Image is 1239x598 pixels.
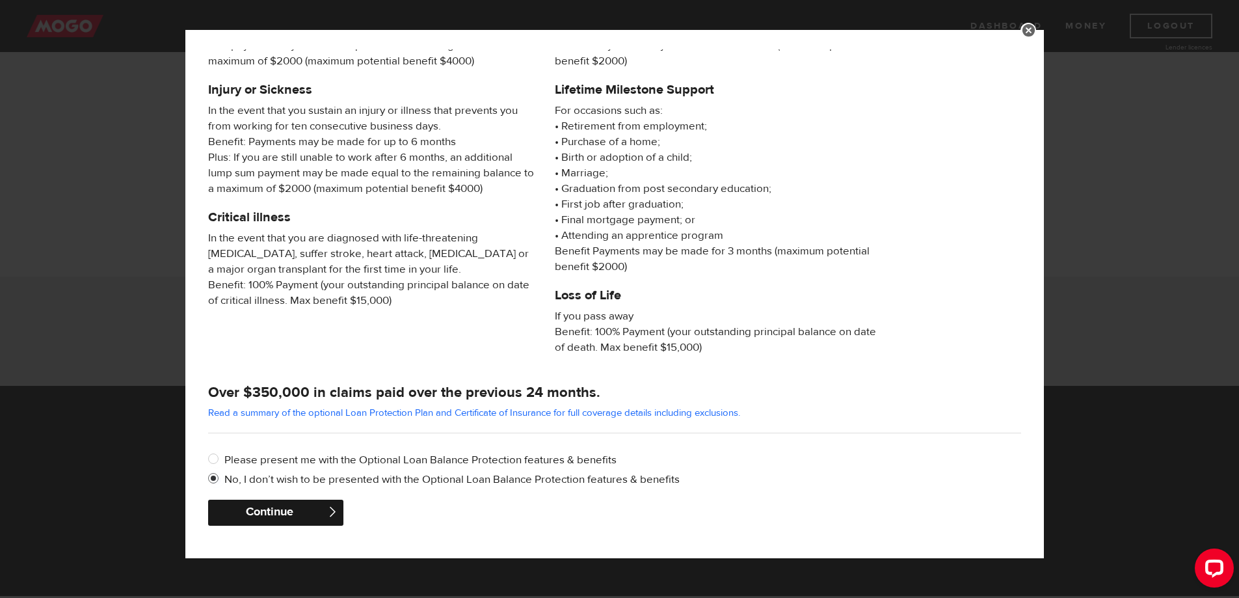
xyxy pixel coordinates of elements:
[224,452,1021,468] label: Please present me with the Optional Loan Balance Protection features & benefits
[208,103,535,197] span: In the event that you sustain an injury or illness that prevents you from working for ten consecu...
[208,230,535,308] span: In the event that you are diagnosed with life-threatening [MEDICAL_DATA], suffer stroke, heart at...
[208,452,224,469] input: Please present me with the Optional Loan Balance Protection features & benefits
[327,506,338,517] span: 
[555,288,882,303] h5: Loss of Life
[208,383,1021,401] h4: Over $350,000 in claims paid over the previous 24 months.
[208,210,535,225] h5: Critical illness
[1184,543,1239,598] iframe: LiveChat chat widget
[224,472,1021,487] label: No, I don’t wish to be presented with the Optional Loan Balance Protection features & benefits
[208,407,740,419] a: Read a summary of the optional Loan Protection Plan and Certificate of Insurance for full coverag...
[555,103,882,275] p: • Retirement from employment; • Purchase of a home; • Birth or adoption of a child; • Marriage; •...
[555,103,882,118] span: For occasions such as:
[208,472,224,488] input: No, I don’t wish to be presented with the Optional Loan Balance Protection features & benefits
[555,82,882,98] h5: Lifetime Milestone Support
[208,500,343,526] button: Continue
[555,308,882,355] span: If you pass away Benefit: 100% Payment (your outstanding principal balance on date of death. Max ...
[208,82,535,98] h5: Injury or Sickness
